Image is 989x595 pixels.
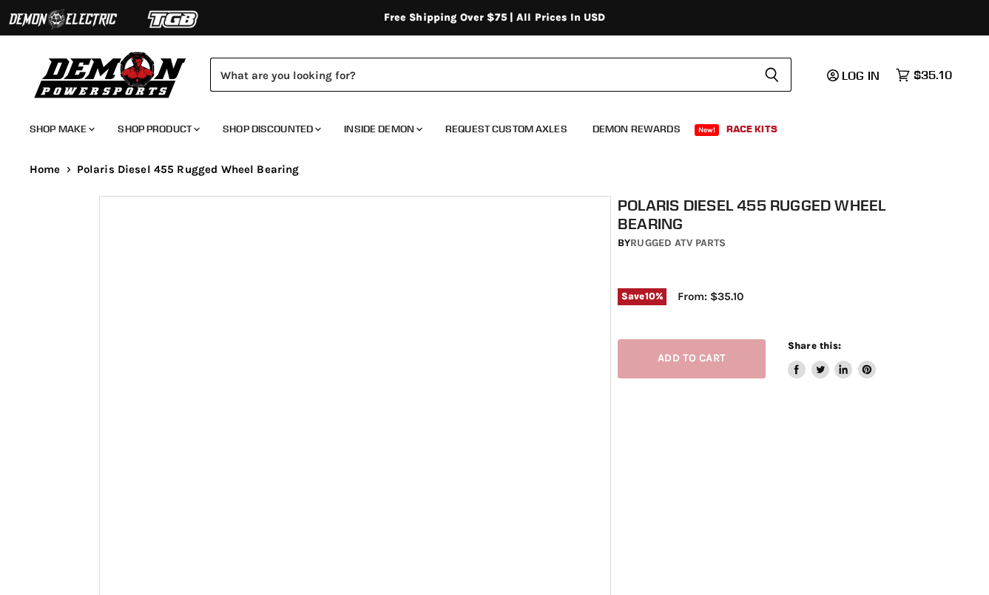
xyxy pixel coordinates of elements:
[581,114,692,144] a: Demon Rewards
[788,340,841,351] span: Share this:
[212,114,330,144] a: Shop Discounted
[752,58,791,92] button: Search
[7,5,118,33] img: Demon Electric Logo 2
[77,163,300,176] span: Polaris Diesel 455 Rugged Wheel Bearing
[118,5,229,33] img: TGB Logo 2
[788,339,876,378] aside: Share this:
[618,235,897,251] div: by
[820,69,888,82] a: Log in
[695,124,720,136] span: New!
[618,196,897,233] h1: Polaris Diesel 455 Rugged Wheel Bearing
[914,68,952,82] span: $35.10
[715,114,789,144] a: Race Kits
[888,64,959,86] a: $35.10
[842,68,880,83] span: Log in
[30,163,61,176] a: Home
[618,288,666,305] span: Save %
[18,108,948,144] ul: Main menu
[630,237,726,249] a: Rugged ATV Parts
[434,114,578,144] a: Request Custom Axles
[210,58,752,92] input: Search
[645,290,655,302] span: 10
[678,290,743,303] span: From: $35.10
[18,114,104,144] a: Shop Make
[210,58,791,92] form: Product
[107,114,209,144] a: Shop Product
[333,114,431,144] a: Inside Demon
[30,48,192,101] img: Demon Powersports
